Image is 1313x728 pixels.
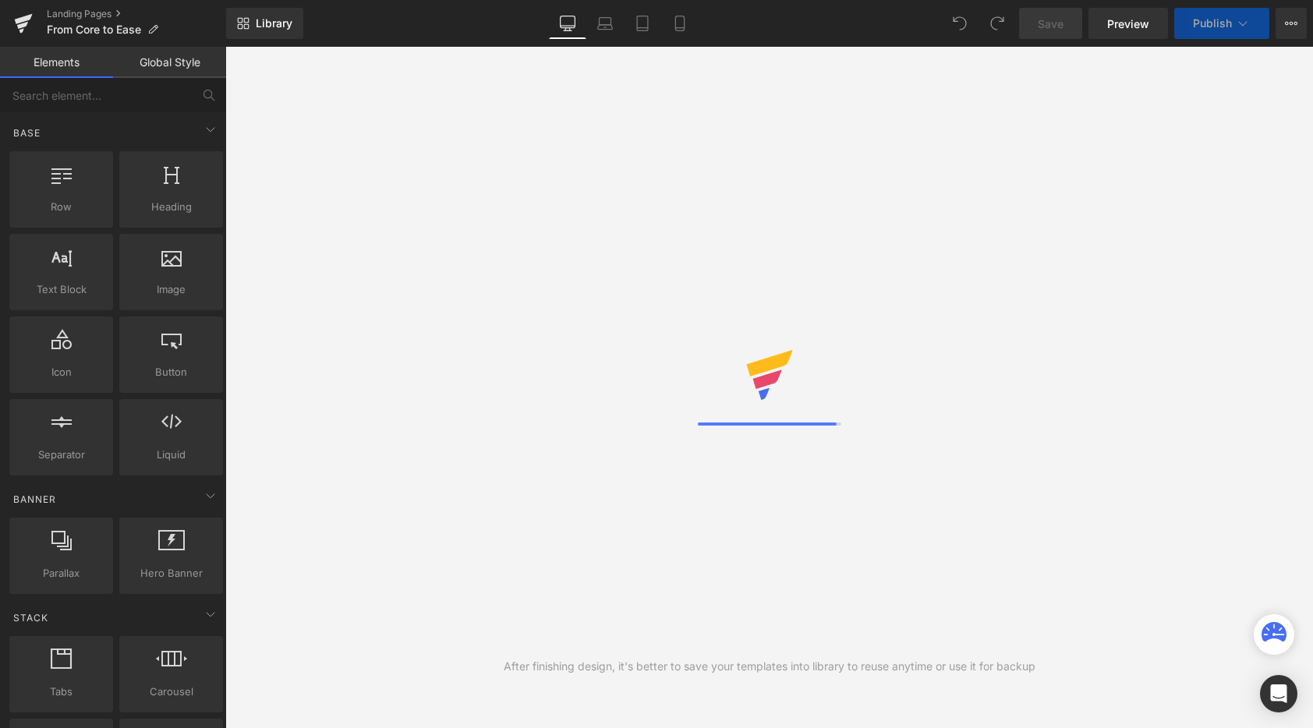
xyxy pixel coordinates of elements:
a: Desktop [549,8,586,39]
span: Save [1038,16,1063,32]
span: Heading [124,199,218,215]
span: Carousel [124,684,218,700]
div: Open Intercom Messenger [1260,675,1297,712]
span: Icon [14,364,108,380]
a: Mobile [661,8,699,39]
span: Base [12,125,42,140]
a: Landing Pages [47,8,226,20]
span: Parallax [14,565,108,581]
button: Publish [1174,8,1269,39]
span: Separator [14,447,108,463]
span: Row [14,199,108,215]
button: Undo [944,8,975,39]
span: Liquid [124,447,218,463]
span: Image [124,281,218,298]
span: From Core to Ease [47,23,141,36]
a: Global Style [113,47,226,78]
a: Preview [1088,8,1168,39]
a: New Library [226,8,303,39]
span: Hero Banner [124,565,218,581]
button: Redo [982,8,1013,39]
a: Tablet [624,8,661,39]
span: Preview [1107,16,1149,32]
a: Laptop [586,8,624,39]
span: Publish [1193,17,1232,30]
span: Button [124,364,218,380]
span: Tabs [14,684,108,700]
span: Stack [12,610,50,625]
button: More [1276,8,1307,39]
span: Library [256,16,292,30]
div: After finishing design, it's better to save your templates into library to reuse anytime or use i... [504,658,1035,675]
span: Banner [12,492,58,507]
span: Text Block [14,281,108,298]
